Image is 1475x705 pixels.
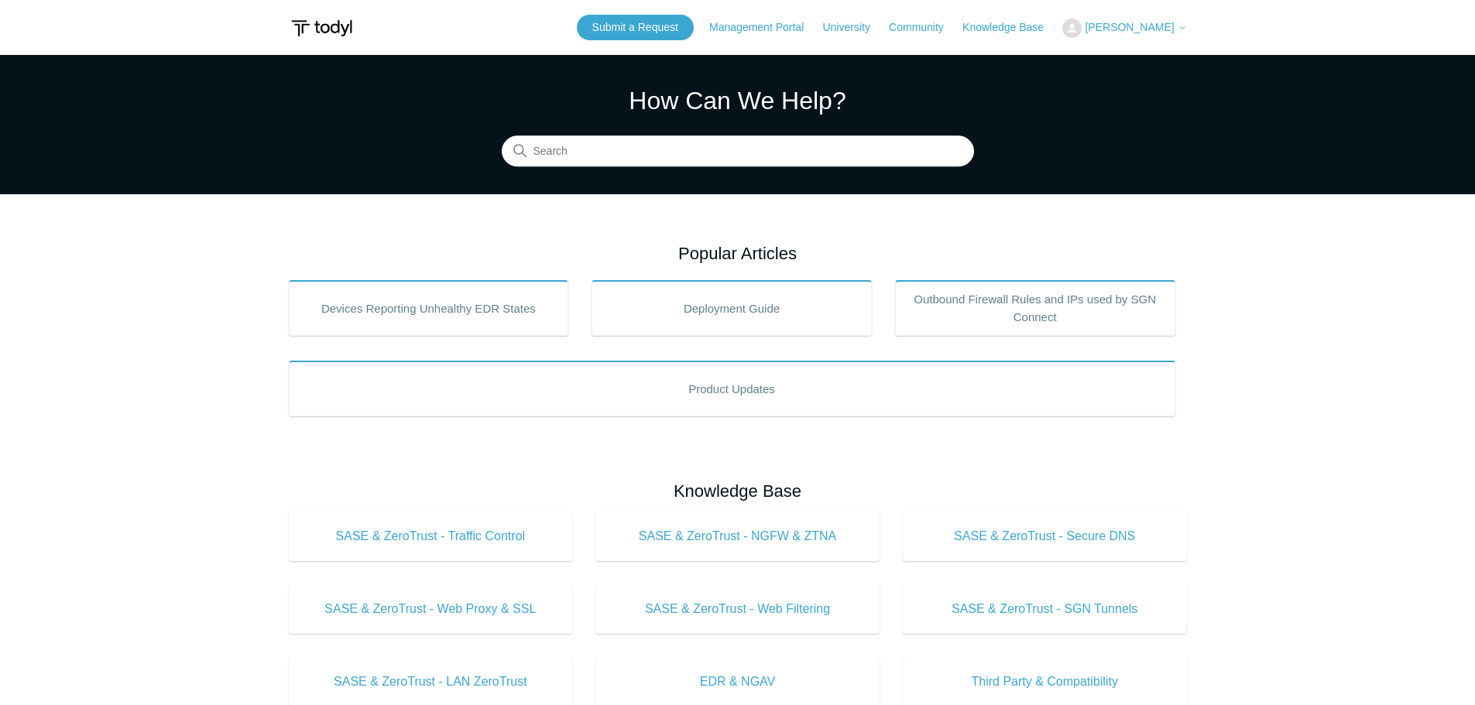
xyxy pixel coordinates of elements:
a: Knowledge Base [962,19,1059,36]
a: SASE & ZeroTrust - NGFW & ZTNA [595,512,880,561]
a: SASE & ZeroTrust - Traffic Control [289,512,573,561]
a: Product Updates [289,361,1175,416]
h2: Knowledge Base [289,478,1187,504]
span: SASE & ZeroTrust - SGN Tunnels [926,600,1164,618]
a: University [822,19,885,36]
a: SASE & ZeroTrust - Web Filtering [595,584,880,634]
a: Community [889,19,959,36]
h1: How Can We Help? [502,82,974,119]
span: EDR & NGAV [619,672,856,691]
a: SASE & ZeroTrust - Web Proxy & SSL [289,584,573,634]
span: SASE & ZeroTrust - NGFW & ZTNA [619,527,856,546]
span: SASE & ZeroTrust - LAN ZeroTrust [312,672,550,691]
h2: Popular Articles [289,241,1187,266]
span: SASE & ZeroTrust - Web Proxy & SSL [312,600,550,618]
button: [PERSON_NAME] [1062,19,1186,38]
img: Todyl Support Center Help Center home page [289,14,355,43]
a: SASE & ZeroTrust - Secure DNS [903,512,1187,561]
a: Deployment Guide [592,280,872,336]
a: Management Portal [709,19,819,36]
span: SASE & ZeroTrust - Traffic Control [312,527,550,546]
a: Outbound Firewall Rules and IPs used by SGN Connect [895,280,1175,336]
span: Third Party & Compatibility [926,672,1164,691]
span: SASE & ZeroTrust - Web Filtering [619,600,856,618]
span: SASE & ZeroTrust - Secure DNS [926,527,1164,546]
a: Submit a Request [577,15,694,40]
a: SASE & ZeroTrust - SGN Tunnels [903,584,1187,634]
a: Devices Reporting Unhealthy EDR States [289,280,569,336]
span: [PERSON_NAME] [1085,21,1174,33]
input: Search [502,136,974,167]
